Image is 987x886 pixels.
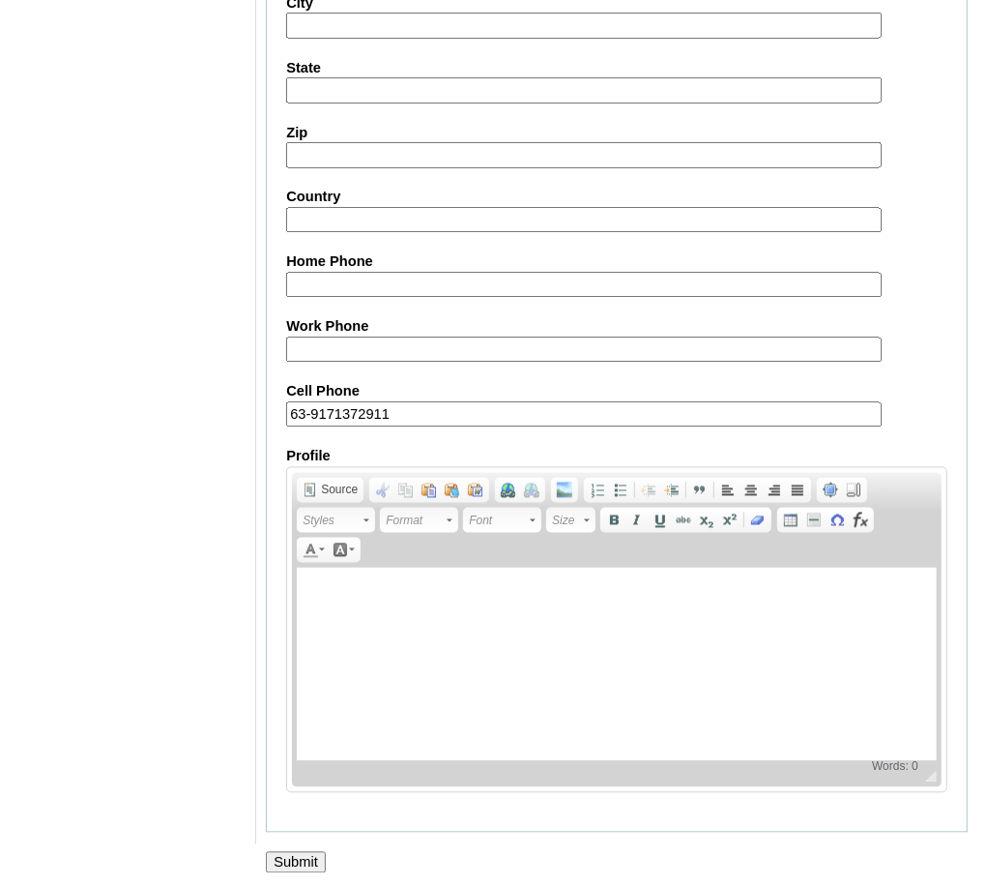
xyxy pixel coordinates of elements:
[266,852,326,873] input: Submit
[297,568,937,761] iframe: Rich Text Editor, AboutMe
[625,510,649,531] a: Italic
[299,480,362,501] a: Source
[286,317,947,338] label: Work Phone
[688,480,711,501] a: Block Quote
[786,480,809,501] a: Justify
[553,480,576,501] a: Add Image
[286,447,947,467] label: Profile
[386,510,444,533] span: Format
[868,759,922,774] div: Statistics
[819,480,842,501] a: Maximize
[546,508,595,533] a: Size
[286,188,947,208] label: Country
[286,252,947,273] label: Home Phone
[842,480,865,501] a: Show Blocks
[441,480,464,501] a: Paste as plain text
[740,480,763,501] a: Center
[318,483,358,498] span: Source
[826,510,849,531] a: Insert Special Character
[299,540,329,561] a: Text Color
[464,480,487,501] a: Paste from Word
[868,759,922,774] span: Words: 0
[914,771,937,783] span: Resize
[609,480,632,501] a: Insert/Remove Bulleted List
[802,510,826,531] a: Insert Horizontal Line
[637,480,660,501] a: Decrease Indent
[394,480,418,501] a: Copy
[286,123,947,143] label: Zip
[849,510,872,531] a: Insert Equation
[303,510,361,533] span: Styles
[602,510,625,531] a: Bold
[418,480,441,501] a: Paste
[746,510,769,531] a: Remove Format
[371,480,394,501] a: Cut
[649,510,672,531] a: Underline
[718,510,741,531] a: Superscript
[286,382,947,402] label: Cell Phone
[672,510,695,531] a: Strike Through
[716,480,740,501] a: Align Left
[497,480,520,501] a: Link
[763,480,786,501] a: Align Right
[380,508,458,533] a: Format
[660,480,683,501] a: Increase Indent
[286,58,947,78] label: State
[329,540,359,561] a: Background Color
[779,510,802,531] a: Table
[695,510,718,531] a: Subscript
[520,480,543,501] a: Unlink
[297,508,375,533] a: Styles
[463,508,541,533] a: Font
[586,480,609,501] a: Insert/Remove Numbered List
[552,510,581,533] span: Size
[469,510,527,533] span: Font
